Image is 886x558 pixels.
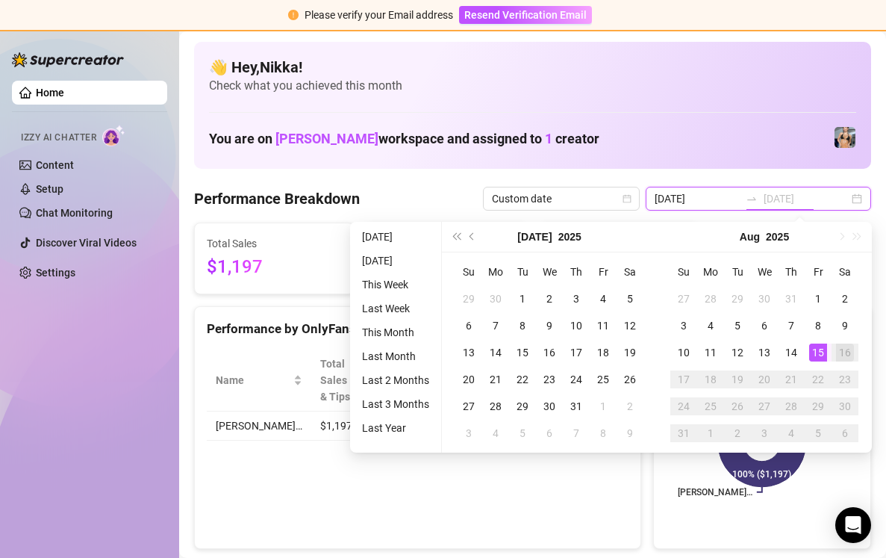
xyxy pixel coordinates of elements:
td: 2025-07-28 [697,285,724,312]
div: 27 [460,397,478,415]
div: 30 [487,290,505,308]
td: 2025-07-02 [536,285,563,312]
div: 18 [702,371,720,388]
th: We [751,258,778,285]
div: 11 [702,344,720,362]
h4: 👋 Hey, Nikka ! [209,57,856,78]
div: 30 [836,397,854,415]
td: 2025-08-08 [805,312,832,339]
div: 1 [702,424,720,442]
div: 22 [809,371,827,388]
td: 2025-08-17 [670,366,697,393]
li: [DATE] [356,252,435,270]
div: 6 [540,424,558,442]
td: 2025-07-20 [455,366,482,393]
td: 2025-08-09 [617,420,643,447]
td: 2025-07-21 [482,366,509,393]
img: logo-BBDzfeDw.svg [12,52,124,67]
td: 2025-08-02 [617,393,643,420]
a: Setup [36,183,63,195]
td: 2025-07-17 [563,339,590,366]
td: 2025-08-07 [563,420,590,447]
div: 26 [729,397,746,415]
td: 2025-07-12 [617,312,643,339]
td: 2025-07-23 [536,366,563,393]
h1: You are on workspace and assigned to creator [209,131,599,147]
td: 2025-07-06 [455,312,482,339]
td: 2025-09-02 [724,420,751,447]
td: 2025-08-01 [805,285,832,312]
div: 13 [755,344,773,362]
td: 2025-07-22 [509,366,536,393]
span: Resend Verification Email [464,9,587,21]
div: 5 [621,290,639,308]
li: Last Month [356,347,435,365]
td: 2025-07-27 [670,285,697,312]
a: Content [36,159,74,171]
th: Name [207,350,311,412]
div: 14 [782,344,800,362]
div: 2 [621,397,639,415]
div: 23 [836,371,854,388]
div: 3 [675,317,693,335]
th: Su [670,258,697,285]
button: Previous month (PageUp) [464,222,481,252]
div: 19 [621,344,639,362]
td: 2025-07-28 [482,393,509,420]
td: 2025-07-31 [778,285,805,312]
td: 2025-07-05 [617,285,643,312]
span: Izzy AI Chatter [21,131,96,145]
td: 2025-09-06 [832,420,858,447]
div: 24 [675,397,693,415]
div: 3 [567,290,585,308]
td: 2025-09-04 [778,420,805,447]
div: 4 [594,290,612,308]
th: Su [455,258,482,285]
td: 2025-08-27 [751,393,778,420]
input: End date [764,190,849,207]
button: Choose a year [766,222,789,252]
td: 2025-08-13 [751,339,778,366]
div: 7 [782,317,800,335]
td: 2025-07-29 [509,393,536,420]
a: Discover Viral Videos [36,237,137,249]
div: 22 [514,371,531,388]
div: 18 [594,344,612,362]
span: Total Sales [207,235,342,252]
li: Last 2 Months [356,371,435,389]
td: 2025-08-16 [832,339,858,366]
td: 2025-07-14 [482,339,509,366]
a: Settings [36,267,75,279]
input: Start date [655,190,740,207]
td: 2025-08-05 [509,420,536,447]
li: Last Year [356,419,435,437]
span: swap-right [746,193,758,205]
td: 2025-07-03 [563,285,590,312]
th: Tu [509,258,536,285]
li: This Month [356,323,435,341]
td: 2025-07-31 [563,393,590,420]
div: 3 [460,424,478,442]
a: Home [36,87,64,99]
span: Total Sales & Tips [320,356,352,405]
td: 2025-08-29 [805,393,832,420]
button: Resend Verification Email [459,6,592,24]
td: 2025-08-15 [805,339,832,366]
div: 17 [567,344,585,362]
td: $1,197 [311,412,373,441]
td: 2025-08-10 [670,339,697,366]
div: 21 [782,371,800,388]
img: AI Chatter [102,125,125,146]
div: 8 [809,317,827,335]
h4: Performance Breakdown [194,188,360,209]
div: 29 [514,397,531,415]
span: Custom date [492,187,631,210]
div: 30 [755,290,773,308]
td: 2025-07-10 [563,312,590,339]
td: 2025-06-29 [455,285,482,312]
span: 1 [545,131,552,146]
td: 2025-07-07 [482,312,509,339]
div: 12 [729,344,746,362]
td: 2025-07-27 [455,393,482,420]
div: 3 [755,424,773,442]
